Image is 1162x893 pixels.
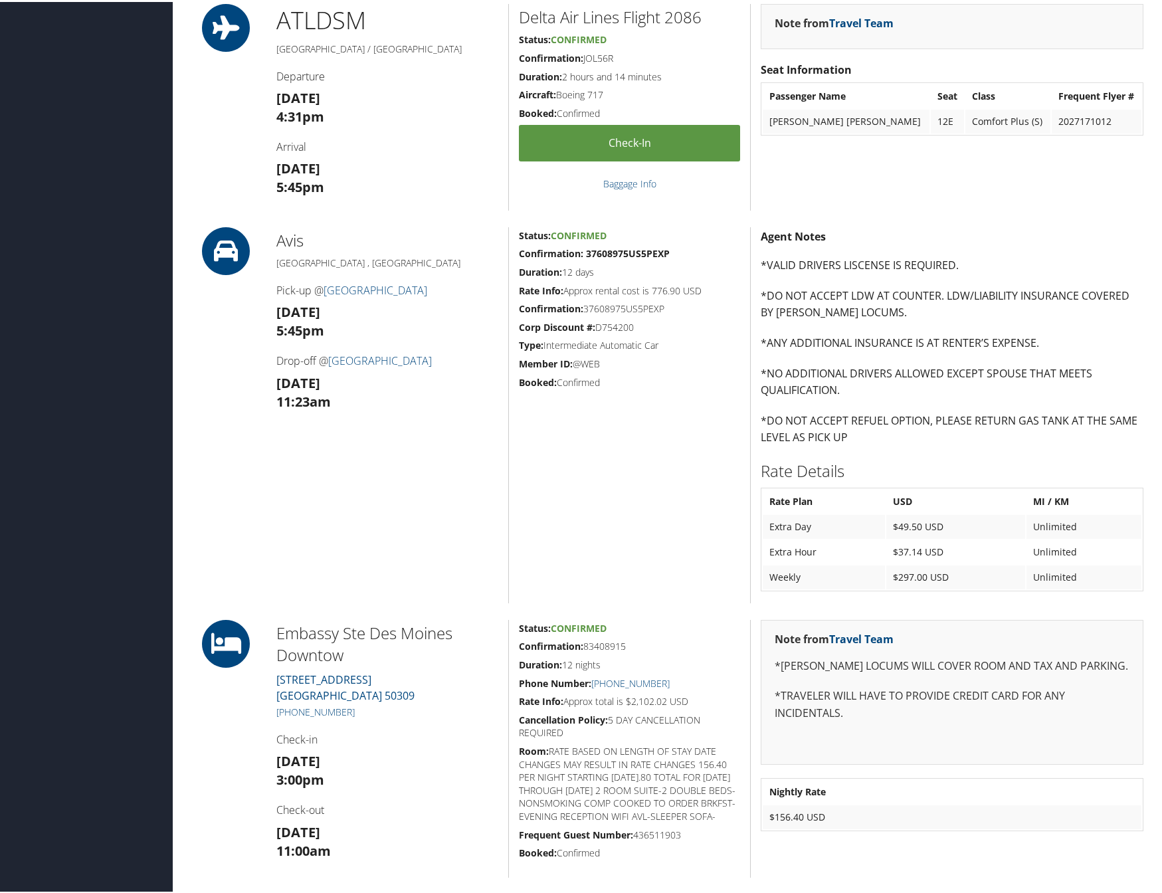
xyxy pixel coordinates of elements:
h5: RATE BASED ON LENGTH OF STAY DATE CHANGES MAY RESULT IN RATE CHANGES 156.40 PER NIGHT STARTING [D... [519,743,740,821]
td: Unlimited [1026,513,1141,537]
strong: Cancellation Policy: [519,712,608,724]
strong: Booked: [519,105,557,118]
h5: 12 nights [519,656,740,670]
strong: Confirmation: [519,300,583,313]
p: *VALID DRIVERS LISCENSE IS REQUIRED. [761,255,1143,272]
h4: Departure [276,67,498,82]
h2: Delta Air Lines Flight 2086 [519,4,740,27]
h4: Check-out [276,801,498,815]
td: Comfort Plus (S) [965,108,1050,132]
th: Class [965,82,1050,106]
h5: 83408915 [519,638,740,651]
p: *DO NOT ACCEPT LDW AT COUNTER. LDW/LIABILITY INSURANCE COVERED BY [PERSON_NAME] LOCUMS. [761,286,1143,320]
strong: [DATE] [276,821,320,839]
th: Nightly Rate [763,778,1141,802]
td: $37.14 USD [886,538,1025,562]
h5: @WEB [519,355,740,369]
th: Frequent Flyer # [1052,82,1141,106]
strong: Confirmation: [519,50,583,62]
td: $49.50 USD [886,513,1025,537]
strong: Room: [519,743,549,755]
h5: JOL56R [519,50,740,63]
strong: Duration: [519,656,562,669]
h5: 12 days [519,264,740,277]
a: [PHONE_NUMBER] [276,704,355,716]
strong: Aircraft: [519,86,556,99]
strong: 4:31pm [276,106,324,124]
h5: Approx rental cost is 776.90 USD [519,282,740,296]
strong: Status: [519,227,551,240]
th: USD [886,488,1025,512]
strong: Agent Notes [761,227,826,242]
strong: Rate Info: [519,282,563,295]
td: Extra Day [763,513,884,537]
td: Unlimited [1026,538,1141,562]
strong: [DATE] [276,372,320,390]
strong: Status: [519,620,551,633]
h5: 37608975US5PEXP [519,300,740,314]
strong: Rate Info: [519,693,563,706]
strong: Booked: [519,844,557,857]
h2: Rate Details [761,458,1143,480]
h2: Embassy Ste Des Moines Downtow [276,620,498,664]
h5: [GEOGRAPHIC_DATA] , [GEOGRAPHIC_DATA] [276,254,498,268]
h5: Approx total is $2,102.02 USD [519,693,740,706]
a: Baggage Info [603,175,656,188]
a: Travel Team [829,630,894,645]
strong: 5:45pm [276,320,324,338]
strong: 11:23am [276,391,331,409]
strong: Booked: [519,374,557,387]
p: *[PERSON_NAME] LOCUMS WILL COVER ROOM AND TAX AND PARKING. [775,656,1129,673]
td: 12E [931,108,965,132]
h5: [GEOGRAPHIC_DATA] / [GEOGRAPHIC_DATA] [276,41,498,54]
strong: Duration: [519,68,562,81]
td: Unlimited [1026,563,1141,587]
h5: Intermediate Automatic Car [519,337,740,350]
p: *ANY ADDITIONAL INSURANCE IS AT RENTER’S EXPENSE. [761,333,1143,350]
th: MI / KM [1026,488,1141,512]
strong: [DATE] [276,157,320,175]
h1: ATL DSM [276,2,498,35]
strong: Corp Discount #: [519,319,595,332]
strong: 11:00am [276,840,331,858]
span: Confirmed [551,227,607,240]
strong: 5:45pm [276,176,324,194]
td: 2027171012 [1052,108,1141,132]
td: [PERSON_NAME] [PERSON_NAME] [763,108,929,132]
th: Rate Plan [763,488,884,512]
strong: Phone Number: [519,675,591,688]
th: Passenger Name [763,82,929,106]
strong: Confirmation: 37608975US5PEXP [519,245,670,258]
strong: Note from [775,14,894,29]
a: Check-in [519,123,740,159]
td: Extra Hour [763,538,884,562]
h4: Check-in [276,730,498,745]
strong: [DATE] [276,750,320,768]
td: $156.40 USD [763,803,1141,827]
h5: Confirmed [519,844,740,858]
h5: Confirmed [519,374,740,387]
a: Travel Team [829,14,894,29]
h2: Avis [276,227,498,250]
strong: Type: [519,337,543,349]
th: Seat [931,82,965,106]
h5: Boeing 717 [519,86,740,100]
strong: [DATE] [276,301,320,319]
h5: Confirmed [519,105,740,118]
strong: Status: [519,31,551,44]
strong: 3:00pm [276,769,324,787]
p: *NO ADDITIONAL DRIVERS ALLOWED EXCEPT SPOUSE THAT MEETS QUALIFICATION. [761,363,1143,397]
h5: 5 DAY CANCELLATION REQUIRED [519,712,740,738]
strong: Confirmation: [519,638,583,650]
h5: 436511903 [519,827,740,840]
a: [GEOGRAPHIC_DATA] [324,281,427,296]
h5: D754200 [519,319,740,332]
strong: Frequent Guest Number: [519,827,633,839]
span: Confirmed [551,31,607,44]
strong: Note from [775,630,894,645]
h5: 2 hours and 14 minutes [519,68,740,82]
a: [STREET_ADDRESS][GEOGRAPHIC_DATA] 50309 [276,670,415,701]
strong: Member ID: [519,355,573,368]
strong: Seat Information [761,60,852,75]
h4: Drop-off @ [276,351,498,366]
